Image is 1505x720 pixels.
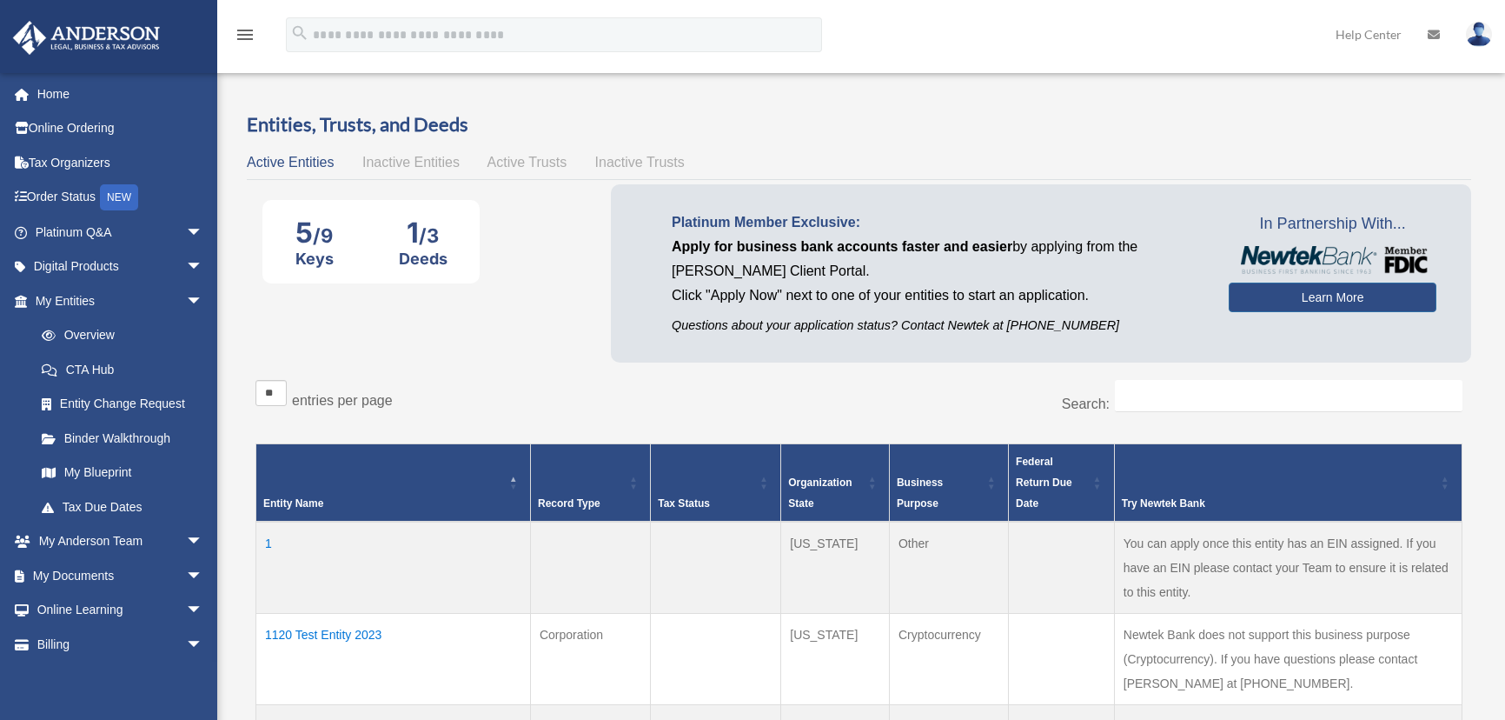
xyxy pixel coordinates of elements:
th: Federal Return Due Date: Activate to sort [1009,444,1115,523]
a: Tax Organizers [12,145,229,180]
span: arrow_drop_down [186,593,221,629]
span: /3 [419,224,439,247]
span: Inactive Trusts [595,155,685,170]
a: Entity Change Request [24,387,221,422]
span: In Partnership With... [1229,210,1436,238]
div: 5 [295,216,334,250]
span: arrow_drop_down [186,283,221,319]
i: search [290,23,309,43]
a: Binder Walkthrough [24,421,221,456]
img: User Pic [1466,22,1492,47]
span: arrow_drop_down [186,250,221,285]
a: Home [12,77,229,111]
span: Active Entities [247,155,334,170]
a: menu [235,30,255,45]
a: Online Learningarrow_drop_down [12,593,229,628]
th: Try Newtek Bank : Activate to sort [1114,444,1462,523]
span: Federal Return Due Date [1016,456,1072,510]
td: Corporation [530,614,650,705]
td: Cryptocurrency [889,614,1008,705]
td: 1120 Test Entity 2023 [256,614,531,705]
th: Tax Status: Activate to sort [651,444,781,523]
a: Platinum Q&Aarrow_drop_down [12,215,229,250]
th: Organization State: Activate to sort [781,444,890,523]
p: Platinum Member Exclusive: [672,210,1203,235]
a: Events Calendar [12,662,229,697]
a: Overview [24,318,212,353]
img: Anderson Advisors Platinum Portal [8,21,165,55]
span: Active Trusts [487,155,567,170]
a: Learn More [1229,283,1436,312]
span: Entity Name [263,497,323,510]
a: Order StatusNEW [12,180,229,216]
a: My Entitiesarrow_drop_down [12,283,221,318]
a: Digital Productsarrow_drop_down [12,250,229,284]
span: Tax Status [658,497,710,510]
td: [US_STATE] [781,614,890,705]
th: Record Type: Activate to sort [530,444,650,523]
span: Business Purpose [897,477,943,510]
a: My Documentsarrow_drop_down [12,558,229,593]
p: Questions about your application status? Contact Newtek at [PHONE_NUMBER] [672,315,1203,337]
div: 1 [399,216,448,250]
p: by applying from the [PERSON_NAME] Client Portal. [672,235,1203,283]
a: Online Ordering [12,111,229,146]
span: Record Type [538,497,600,510]
span: Organization State [788,477,852,510]
th: Entity Name: Activate to invert sorting [256,444,531,523]
div: Deeds [399,250,448,268]
span: arrow_drop_down [186,215,221,250]
label: entries per page [292,393,393,408]
label: Search: [1062,397,1110,411]
p: Click "Apply Now" next to one of your entities to start an application. [672,283,1203,308]
td: [US_STATE] [781,522,890,614]
a: CTA Hub [24,352,221,387]
td: You can apply once this entity has an EIN assigned. If you have an EIN please contact your Team t... [1114,522,1462,614]
a: Tax Due Dates [24,490,221,524]
a: My Blueprint [24,456,221,490]
h3: Entities, Trusts, and Deeds [247,111,1471,138]
a: My Anderson Teamarrow_drop_down [12,524,229,559]
span: arrow_drop_down [186,524,221,560]
div: NEW [100,184,138,210]
img: NewtekBankLogoSM.png [1237,246,1428,274]
div: Try Newtek Bank [1122,493,1435,514]
a: Billingarrow_drop_down [12,627,229,662]
td: Other [889,522,1008,614]
div: Keys [295,250,334,268]
span: arrow_drop_down [186,558,221,594]
span: Apply for business bank accounts faster and easier [672,239,1012,254]
i: menu [235,24,255,45]
td: Newtek Bank does not support this business purpose (Cryptocurrency). If you have questions please... [1114,614,1462,705]
span: /9 [313,224,333,247]
span: arrow_drop_down [186,627,221,663]
td: 1 [256,522,531,614]
span: Inactive Entities [362,155,460,170]
th: Business Purpose: Activate to sort [889,444,1008,523]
